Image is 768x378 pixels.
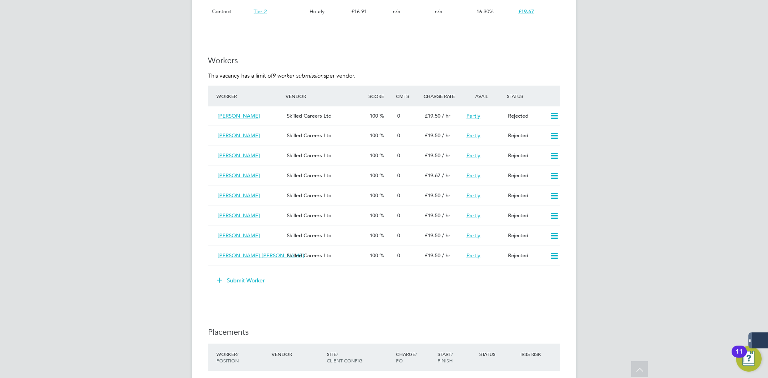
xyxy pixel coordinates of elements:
[466,172,480,179] span: Partly
[442,112,450,119] span: / hr
[218,112,260,119] span: [PERSON_NAME]
[442,172,450,179] span: / hr
[272,72,326,79] em: 9 worker submissions
[466,232,480,239] span: Partly
[505,209,546,222] div: Rejected
[466,112,480,119] span: Partly
[505,129,546,142] div: Rejected
[287,212,332,219] span: Skilled Careers Ltd
[287,232,332,239] span: Skilled Careers Ltd
[466,192,480,199] span: Partly
[438,351,453,364] span: / Finish
[477,347,519,361] div: Status
[218,232,260,239] span: [PERSON_NAME]
[211,274,271,287] button: Submit Worker
[397,132,400,139] span: 0
[270,347,325,361] div: Vendor
[287,252,332,259] span: Skilled Careers Ltd
[208,72,560,79] p: This vacancy has a limit of per vendor.
[396,351,417,364] span: / PO
[397,252,400,259] span: 0
[208,55,560,66] h3: Workers
[370,212,378,219] span: 100
[442,252,450,259] span: / hr
[254,8,267,15] span: Tier 2
[442,132,450,139] span: / hr
[287,152,332,159] span: Skilled Careers Ltd
[218,252,304,259] span: [PERSON_NAME] [PERSON_NAME]
[327,351,362,364] span: / Client Config
[425,212,440,219] span: £19.50
[425,172,440,179] span: £19.67
[476,8,494,15] span: 16.30%
[218,192,260,199] span: [PERSON_NAME]
[214,89,284,103] div: Worker
[425,152,440,159] span: £19.50
[505,189,546,202] div: Rejected
[394,89,422,103] div: Cmts
[208,327,560,337] h3: Placements
[370,172,378,179] span: 100
[442,152,450,159] span: / hr
[422,89,463,103] div: Charge Rate
[425,112,440,119] span: £19.50
[425,132,440,139] span: £19.50
[287,132,332,139] span: Skilled Careers Ltd
[397,152,400,159] span: 0
[425,232,440,239] span: £19.50
[505,229,546,242] div: Rejected
[218,152,260,159] span: [PERSON_NAME]
[370,132,378,139] span: 100
[284,89,366,103] div: Vendor
[216,351,239,364] span: / Position
[394,347,436,368] div: Charge
[366,89,394,103] div: Score
[436,347,477,368] div: Start
[505,110,546,123] div: Rejected
[435,8,442,15] span: n/a
[466,132,480,139] span: Partly
[463,89,505,103] div: Avail
[218,172,260,179] span: [PERSON_NAME]
[393,8,400,15] span: n/a
[736,346,762,372] button: Open Resource Center, 11 new notifications
[518,347,546,361] div: IR35 Risk
[287,172,332,179] span: Skilled Careers Ltd
[397,232,400,239] span: 0
[425,252,440,259] span: £19.50
[218,132,260,139] span: [PERSON_NAME]
[287,112,332,119] span: Skilled Careers Ltd
[397,112,400,119] span: 0
[370,232,378,239] span: 100
[370,192,378,199] span: 100
[518,8,534,15] span: £19.67
[442,212,450,219] span: / hr
[397,212,400,219] span: 0
[442,192,450,199] span: / hr
[370,152,378,159] span: 100
[505,249,546,262] div: Rejected
[287,192,332,199] span: Skilled Careers Ltd
[466,152,480,159] span: Partly
[466,252,480,259] span: Partly
[218,212,260,219] span: [PERSON_NAME]
[370,112,378,119] span: 100
[214,347,270,368] div: Worker
[736,352,743,362] div: 11
[505,149,546,162] div: Rejected
[325,347,394,368] div: Site
[425,192,440,199] span: £19.50
[505,169,546,182] div: Rejected
[397,172,400,179] span: 0
[442,232,450,239] span: / hr
[370,252,378,259] span: 100
[505,89,560,103] div: Status
[466,212,480,219] span: Partly
[397,192,400,199] span: 0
